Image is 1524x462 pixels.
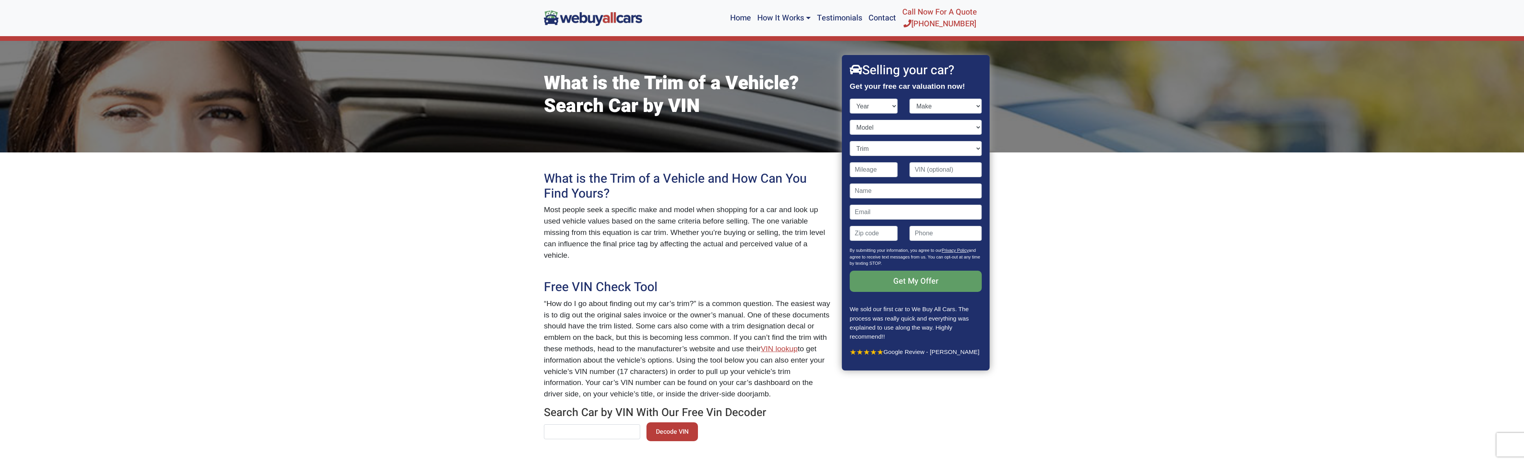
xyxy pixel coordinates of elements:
h3: Search Car by VIN With Our Free Vin Decoder [544,406,831,420]
a: Privacy Policy [942,248,968,253]
h1: What is the Trim of a Vehicle? Search Car by VIN [544,72,831,117]
a: Testimonials [814,3,865,33]
a: Call Now For A Quote[PHONE_NUMBER] [899,3,980,33]
a: VIN lookup [761,345,798,353]
span: to get information about the vehicle’s options. Using the tool below you can also enter your vehi... [544,345,824,398]
p: Google Review - [PERSON_NAME] [850,347,982,356]
p: We sold our first car to We Buy All Cars. The process was really quick and everything was explain... [850,304,982,341]
input: Phone [910,226,982,241]
input: Zip code [850,226,898,241]
h2: Selling your car? [850,63,982,78]
p: By submitting your information, you agree to our and agree to receive text messages from us. You ... [850,247,982,271]
span: Most people seek a specific make and model when shopping for a car and look up used vehicle value... [544,205,825,259]
strong: Get your free car valuation now! [850,82,965,90]
h2: What is the Trim of a Vehicle and How Can You Find Yours? [544,171,831,202]
input: Get My Offer [850,271,982,292]
input: Email [850,205,982,220]
img: We Buy All Cars in NJ logo [544,10,642,26]
a: Contact [865,3,899,33]
span: Free VIN Check Tool [544,278,657,296]
a: Home [727,3,754,33]
button: Decode VIN [646,422,698,441]
input: VIN (optional) [910,162,982,177]
form: Contact form [850,99,982,304]
input: Name [850,183,982,198]
span: “How do I go about finding out my car’s trim?” is a common question. The easiest way is to dig ou... [544,299,830,353]
input: Mileage [850,162,898,177]
a: How It Works [754,3,814,33]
